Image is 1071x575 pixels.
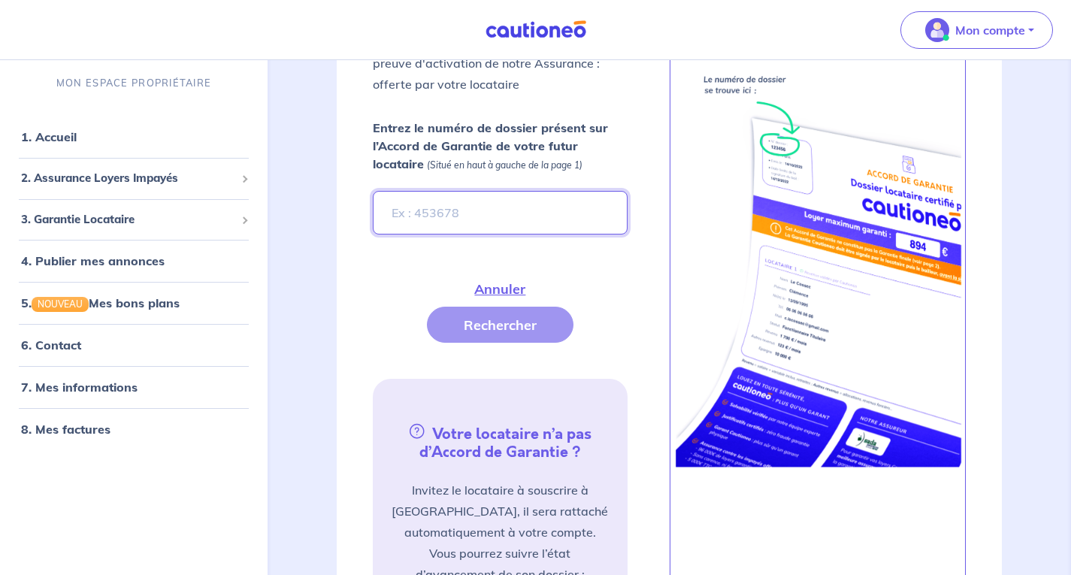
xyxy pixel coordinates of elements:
[6,122,262,152] div: 1. Accueil
[6,204,262,234] div: 3. Garantie Locataire
[6,414,262,444] div: 8. Mes factures
[6,164,262,193] div: 2. Assurance Loyers Impayés
[379,421,621,462] h5: Votre locataire n’a pas d’Accord de Garantie ?
[900,11,1053,49] button: illu_account_valid_menu.svgMon compte
[21,170,235,187] span: 2. Assurance Loyers Impayés
[21,422,110,437] a: 8. Mes factures
[21,380,138,395] a: 7. Mes informations
[6,288,262,318] div: 5.NOUVEAUMes bons plans
[925,18,949,42] img: illu_account_valid_menu.svg
[21,337,81,353] a: 6. Contact
[480,20,592,39] img: Cautioneo
[21,253,165,268] a: 4. Publier mes annonces
[21,295,180,310] a: 5.NOUVEAUMes bons plans
[6,330,262,360] div: 6. Contact
[427,159,582,171] em: (Situé en haut à gauche de la page 1)
[21,129,77,144] a: 1. Accueil
[673,59,963,467] img: certificate-new.png
[437,271,562,307] button: Annuler
[373,191,627,235] input: Ex : 453678
[6,372,262,402] div: 7. Mes informations
[6,246,262,276] div: 4. Publier mes annonces
[21,210,235,228] span: 3. Garantie Locataire
[373,120,608,171] strong: Entrez le numéro de dossier présent sur l’Accord de Garantie de votre futur locataire
[56,76,211,90] p: MON ESPACE PROPRIÉTAIRE
[955,21,1025,39] p: Mon compte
